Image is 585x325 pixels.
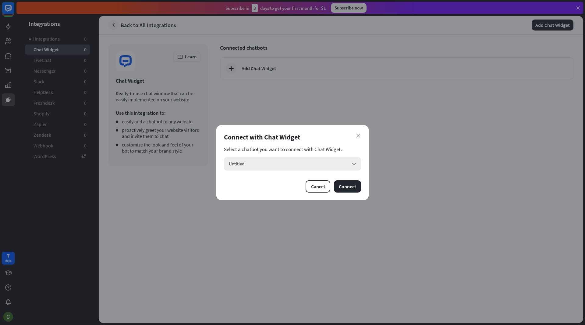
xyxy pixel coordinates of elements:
[306,180,330,193] button: Cancel
[351,161,357,167] i: arrow_down
[224,146,361,152] section: Select a chatbot you want to connect with Chat Widget.
[229,161,244,167] span: Untitled
[334,180,361,193] button: Connect
[224,133,361,141] div: Connect with Chat Widget
[5,2,23,21] button: Open LiveChat chat widget
[356,134,360,138] i: close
